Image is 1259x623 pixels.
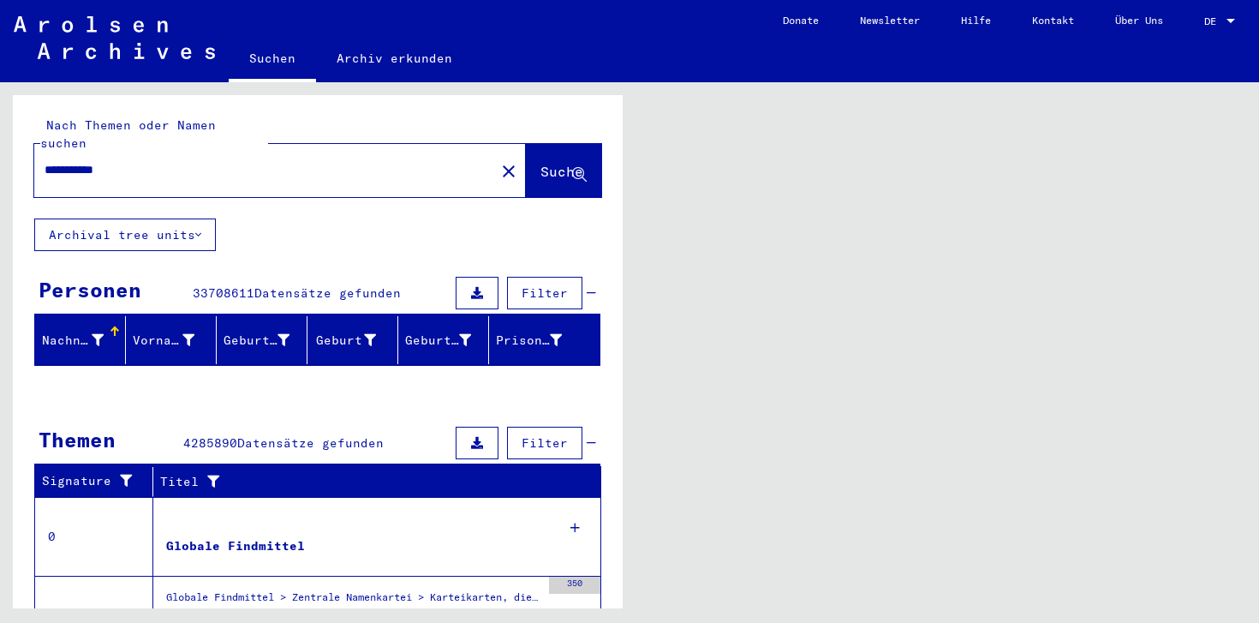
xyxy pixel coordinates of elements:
[40,117,216,151] mat-label: Nach Themen oder Namen suchen
[34,219,216,251] button: Archival tree units
[254,285,401,301] span: Datensätze gefunden
[166,537,305,555] div: Globale Findmittel
[522,285,568,301] span: Filter
[1204,15,1223,27] span: DE
[496,326,583,354] div: Prisoner #
[522,435,568,451] span: Filter
[492,153,526,188] button: Clear
[42,468,157,495] div: Signature
[307,316,398,364] mat-header-cell: Geburt‏
[498,161,519,182] mat-icon: close
[224,332,289,350] div: Geburtsname
[549,577,600,594] div: 350
[35,316,126,364] mat-header-cell: Nachname
[316,38,473,79] a: Archiv erkunden
[39,274,141,305] div: Personen
[160,473,567,491] div: Titel
[405,326,492,354] div: Geburtsdatum
[42,332,104,350] div: Nachname
[526,144,601,197] button: Suche
[507,427,582,459] button: Filter
[224,326,311,354] div: Geburtsname
[405,332,471,350] div: Geburtsdatum
[133,326,216,354] div: Vorname
[166,590,540,614] div: Globale Findmittel > Zentrale Namenkartei > Karteikarten, die im Rahmen der sequentiellen Massend...
[42,472,140,490] div: Signature
[160,468,584,495] div: Titel
[42,326,125,354] div: Nachname
[217,316,307,364] mat-header-cell: Geburtsname
[496,332,562,350] div: Prisoner #
[35,497,153,576] td: 0
[133,332,194,350] div: Vorname
[14,16,215,59] img: Arolsen_neg.svg
[314,332,376,350] div: Geburt‏
[126,316,217,364] mat-header-cell: Vorname
[237,435,384,451] span: Datensätze gefunden
[398,316,489,364] mat-header-cell: Geburtsdatum
[193,285,254,301] span: 33708611
[507,277,582,309] button: Filter
[489,316,600,364] mat-header-cell: Prisoner #
[183,435,237,451] span: 4285890
[39,424,116,455] div: Themen
[314,326,397,354] div: Geburt‏
[540,163,583,180] span: Suche
[229,38,316,82] a: Suchen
